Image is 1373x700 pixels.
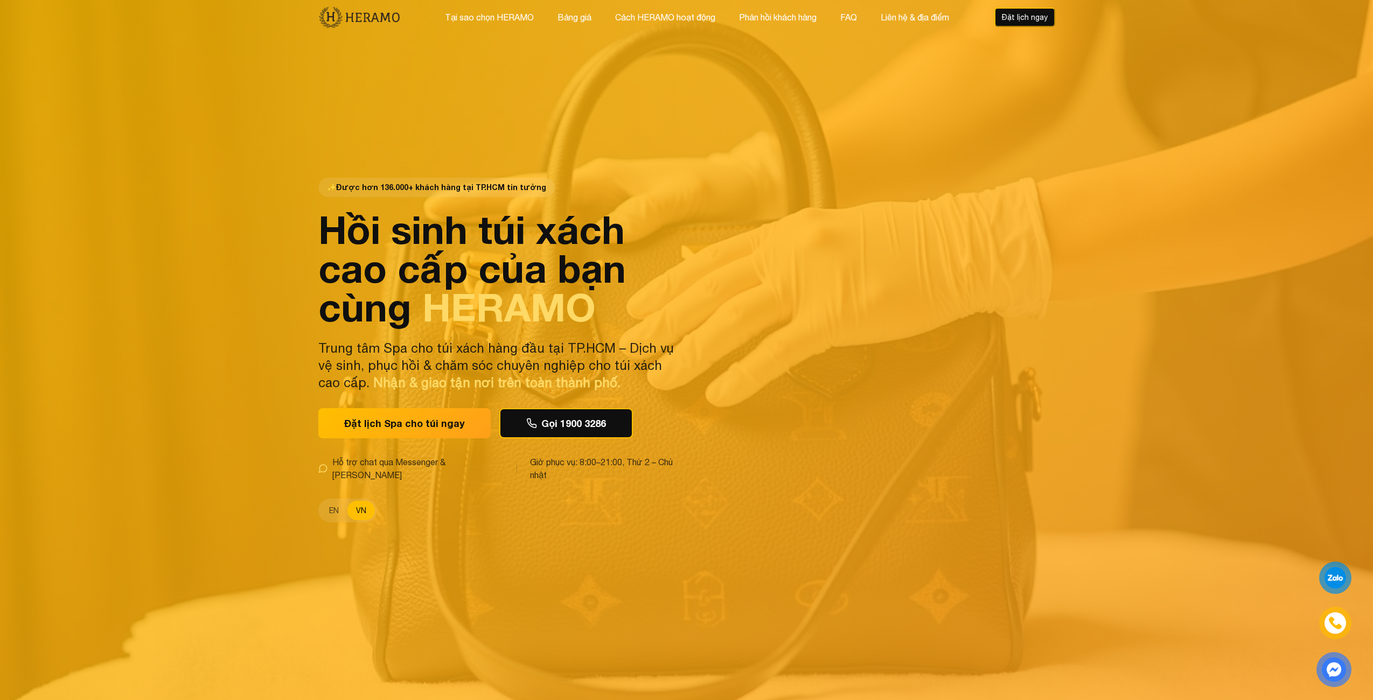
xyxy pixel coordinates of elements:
[877,10,952,24] button: Liên hệ & địa điểm
[499,408,633,438] button: Gọi 1900 3286
[318,339,680,391] p: Trung tâm Spa cho túi xách hàng đầu tại TP.HCM – Dịch vụ vệ sinh, phục hồi & chăm sóc chuyên nghi...
[318,6,401,29] img: new-logo.3f60348b.png
[1327,615,1343,631] img: phone-icon
[318,210,680,326] h1: Hồi sinh túi xách cao cấp của bạn cùng
[332,456,504,481] span: Hỗ trợ chat qua Messenger & [PERSON_NAME]
[327,182,336,193] span: star
[318,408,491,438] button: Đặt lịch Spa cho túi ngay
[1320,608,1350,638] a: phone-icon
[373,375,621,390] span: Nhận & giao tận nơi trên toàn thành phố.
[612,10,719,24] button: Cách HERAMO hoạt động
[530,456,680,481] span: Giờ phục vụ: 8:00–21:00, Thứ 2 – Chủ nhật
[422,284,596,330] span: HERAMO
[837,10,860,24] button: FAQ
[318,178,555,197] span: Được hơn 136.000+ khách hàng tại TP.HCM tin tưởng
[554,10,595,24] button: Bảng giá
[442,10,537,24] button: Tại sao chọn HERAMO
[994,8,1055,27] button: Đặt lịch ngay
[320,501,347,520] button: EN
[347,501,375,520] button: VN
[736,10,820,24] button: Phản hồi khách hàng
